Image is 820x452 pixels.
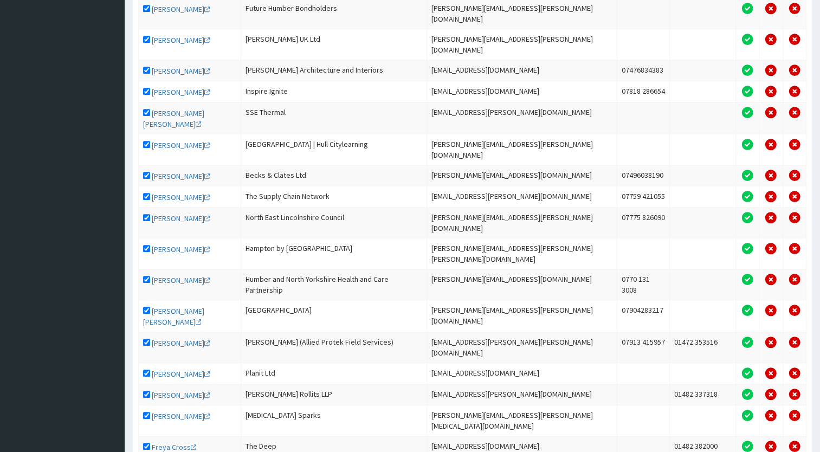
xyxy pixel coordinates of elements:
a: [PERSON_NAME] [152,171,210,181]
td: 07496038190 [617,165,670,186]
td: The Supply Chain Network [241,186,427,207]
a: [PERSON_NAME] [152,411,210,421]
td: Inspire Ignite [241,81,427,102]
td: Humber and North Yorkshire Health and Care Partnership [241,269,427,300]
a: [PERSON_NAME] [152,192,210,202]
td: 07904283217 [617,300,670,332]
td: 0770 131 3008 [617,269,670,300]
td: [GEOGRAPHIC_DATA] [241,300,427,332]
td: [EMAIL_ADDRESS][PERSON_NAME][PERSON_NAME][DOMAIN_NAME] [427,332,617,363]
td: [EMAIL_ADDRESS][DOMAIN_NAME] [427,363,617,384]
a: Freya Cross [152,442,197,452]
td: [PERSON_NAME] (Allied Protek Field Services) [241,332,427,363]
a: [PERSON_NAME] [152,244,210,254]
td: [EMAIL_ADDRESS][DOMAIN_NAME] [427,81,617,102]
td: 07476834383 [617,60,670,81]
a: [PERSON_NAME] [PERSON_NAME] [143,108,204,129]
a: [PERSON_NAME] [152,4,210,14]
td: [MEDICAL_DATA] Sparks [241,405,427,436]
td: [PERSON_NAME][EMAIL_ADDRESS][PERSON_NAME][DOMAIN_NAME] [427,29,617,60]
a: [PERSON_NAME] [152,390,210,400]
a: [PERSON_NAME] [152,140,210,150]
td: 07775 826090 [617,207,670,238]
td: [PERSON_NAME][EMAIL_ADDRESS][PERSON_NAME][MEDICAL_DATA][DOMAIN_NAME] [427,405,617,436]
td: [PERSON_NAME] Rollits LLP [241,384,427,405]
td: [GEOGRAPHIC_DATA] | Hull Citylearning [241,134,427,165]
td: North East Lincolnshire Council [241,207,427,238]
a: [PERSON_NAME] [152,214,210,223]
td: Becks & Clates Ltd [241,165,427,186]
td: [PERSON_NAME][EMAIL_ADDRESS][PERSON_NAME][PERSON_NAME][DOMAIN_NAME] [427,238,617,269]
td: [EMAIL_ADDRESS][PERSON_NAME][DOMAIN_NAME] [427,384,617,405]
td: [PERSON_NAME][EMAIL_ADDRESS][PERSON_NAME][DOMAIN_NAME] [427,134,617,165]
a: [PERSON_NAME] [152,338,210,348]
td: [EMAIL_ADDRESS][PERSON_NAME][DOMAIN_NAME] [427,186,617,207]
td: [PERSON_NAME][EMAIL_ADDRESS][PERSON_NAME][DOMAIN_NAME] [427,300,617,332]
td: 07913 415957 [617,332,670,363]
td: 07818 286654 [617,81,670,102]
a: [PERSON_NAME] [PERSON_NAME] [143,306,204,327]
td: [PERSON_NAME][EMAIL_ADDRESS][DOMAIN_NAME] [427,165,617,186]
td: [PERSON_NAME][EMAIL_ADDRESS][PERSON_NAME][DOMAIN_NAME] [427,207,617,238]
td: [EMAIL_ADDRESS][PERSON_NAME][DOMAIN_NAME] [427,102,617,134]
td: 01472 353516 [670,332,736,363]
td: Hampton by [GEOGRAPHIC_DATA] [241,238,427,269]
a: [PERSON_NAME] [152,87,210,97]
td: 01482 337318 [670,384,736,405]
td: SSE Thermal [241,102,427,134]
td: [PERSON_NAME][EMAIL_ADDRESS][DOMAIN_NAME] [427,269,617,300]
a: [PERSON_NAME] [152,35,210,45]
a: [PERSON_NAME] [152,369,210,379]
td: [EMAIL_ADDRESS][DOMAIN_NAME] [427,60,617,81]
td: 07759 421055 [617,186,670,207]
td: Planit Ltd [241,363,427,384]
td: [PERSON_NAME] Architecture and Interiors [241,60,427,81]
td: [PERSON_NAME] UK Ltd [241,29,427,60]
a: [PERSON_NAME] [152,275,210,285]
a: [PERSON_NAME] [152,66,210,76]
